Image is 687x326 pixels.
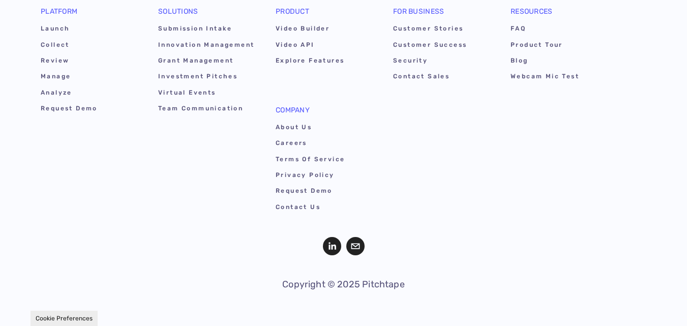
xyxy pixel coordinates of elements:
[511,54,608,70] a: Blog
[393,39,490,54] a: Customer Success
[36,314,93,322] button: Cookie Preferences
[158,8,255,22] div: Solutions
[41,54,138,70] a: Review
[511,39,608,54] a: Product Tour
[41,70,138,86] a: Manage
[393,70,490,86] a: Contact Sales
[276,8,373,22] div: Product
[158,22,255,38] a: Submission Intake
[276,39,373,54] a: Video API
[276,169,373,185] a: Privacy Policy
[276,54,373,70] a: Explore Features
[196,277,490,292] p: Copyright © 2025 Pitchtape
[158,54,255,70] a: Grant Management
[511,22,608,38] a: FAQ
[41,86,138,102] a: Analyze
[31,311,98,326] section: Manage previously selected cookie options
[276,201,373,217] a: Contact Us
[511,70,608,86] a: Webcam Mic Test
[276,107,373,121] div: Company
[41,22,138,38] a: Launch
[393,54,490,70] a: Security
[636,277,687,326] iframe: Chat Widget
[158,70,255,86] a: Investment Pitches
[346,237,365,255] a: hello@pitchtape.com
[41,102,138,118] a: Request Demo
[276,153,373,169] a: Terms of Service
[158,86,255,102] a: Virtual Events
[276,185,373,200] a: Request Demo
[393,22,490,38] a: Customer Stories
[41,8,138,22] div: Platform
[511,8,608,22] div: Resources
[393,8,490,22] div: For Business
[276,22,373,38] a: Video Builder
[276,137,373,153] a: Careers
[323,237,341,255] a: LinkedIn
[276,121,373,137] a: About Us
[41,39,138,54] a: Collect
[158,39,255,54] a: Innovation Management
[158,102,255,118] a: Team Communication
